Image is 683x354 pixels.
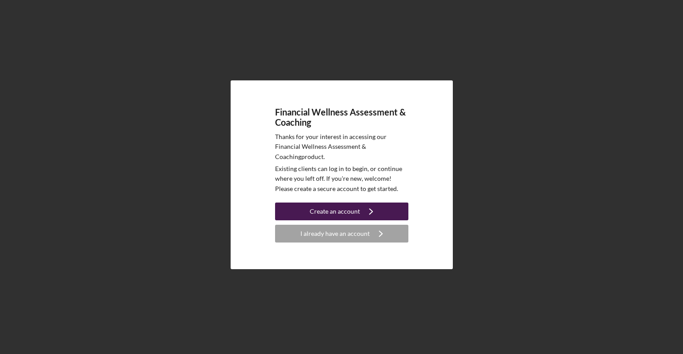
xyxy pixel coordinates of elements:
a: Create an account [275,203,408,223]
p: Thanks for your interest in accessing our Financial Wellness Assessment & Coaching product. [275,132,408,162]
button: Create an account [275,203,408,220]
p: Existing clients can log in to begin, or continue where you left off. If you're new, welcome! Ple... [275,164,408,194]
div: I already have an account [300,225,370,243]
button: I already have an account [275,225,408,243]
div: Create an account [310,203,360,220]
h4: Financial Wellness Assessment & Coaching [275,107,408,127]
